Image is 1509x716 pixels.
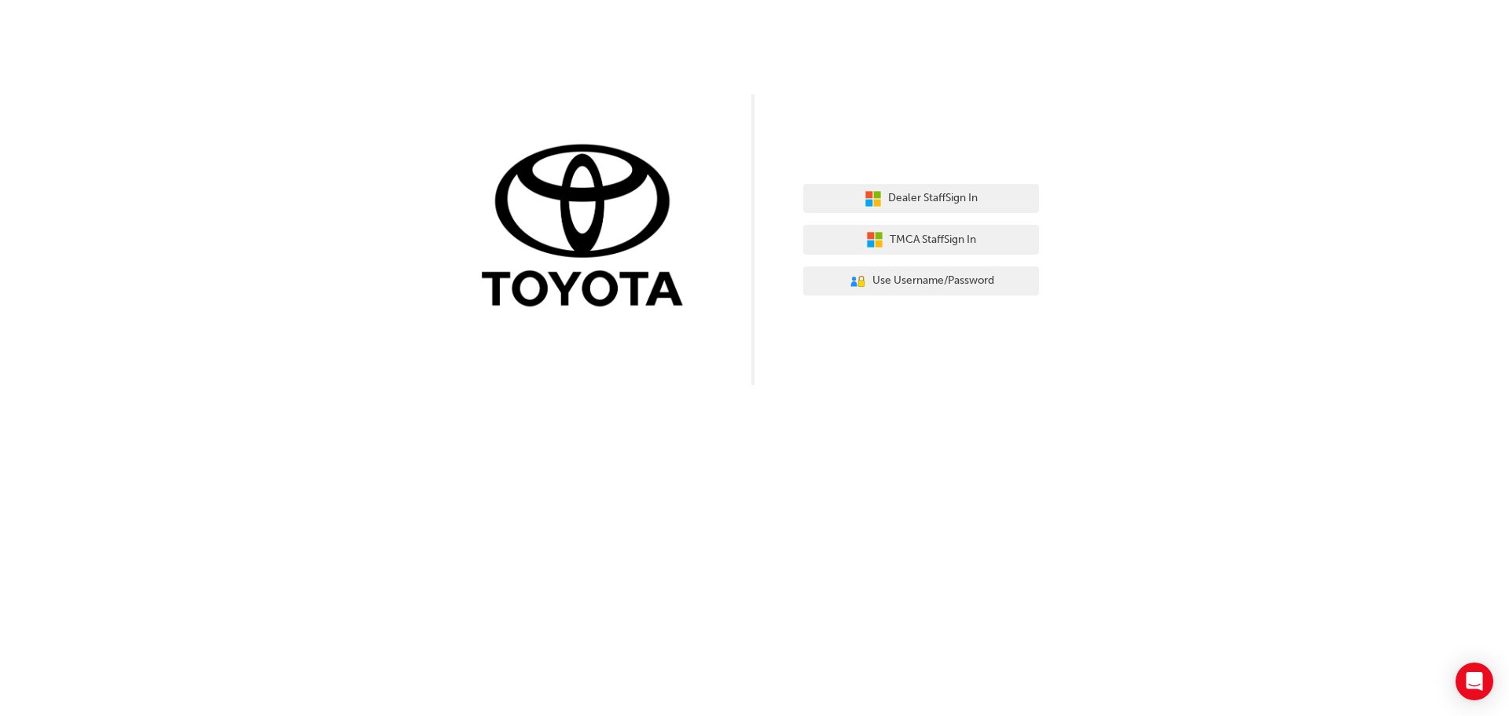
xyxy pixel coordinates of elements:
img: Trak [470,141,706,314]
button: TMCA StaffSign In [803,225,1039,255]
button: Dealer StaffSign In [803,184,1039,214]
span: Dealer Staff Sign In [888,189,978,207]
button: Use Username/Password [803,266,1039,296]
span: TMCA Staff Sign In [890,231,976,249]
div: Open Intercom Messenger [1456,663,1493,700]
span: Use Username/Password [872,272,994,290]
